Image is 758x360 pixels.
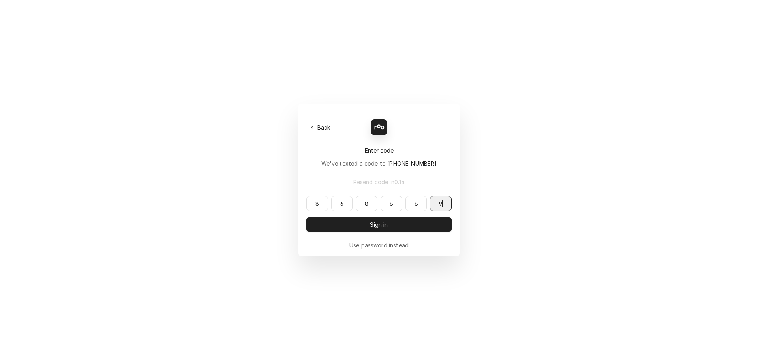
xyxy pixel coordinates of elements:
span: to [380,160,437,167]
div: Enter code [306,146,452,155]
div: We've texted a code [321,159,437,168]
span: Back [316,123,332,132]
button: Back [306,122,335,133]
a: Go to Email and password form [349,241,409,249]
button: Resend code in0:14 [306,175,452,189]
span: Sign in [368,221,389,229]
span: Resend code in 0 : 14 [352,178,407,186]
button: Sign in [306,217,452,232]
span: [PHONE_NUMBER] [387,160,437,167]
